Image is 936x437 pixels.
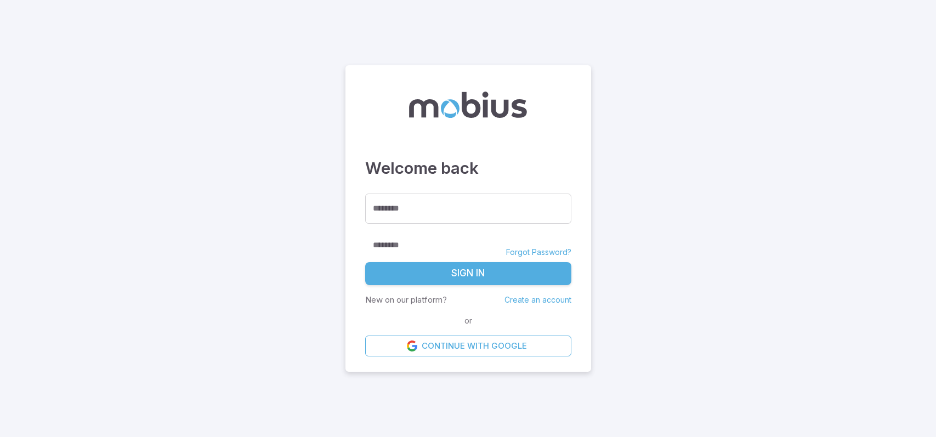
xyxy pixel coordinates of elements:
[365,262,571,285] button: Sign In
[504,295,571,304] a: Create an account
[365,336,571,356] a: Continue with Google
[365,294,447,306] p: New on our platform?
[462,315,475,327] span: or
[365,156,571,180] h3: Welcome back
[506,247,571,258] a: Forgot Password?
